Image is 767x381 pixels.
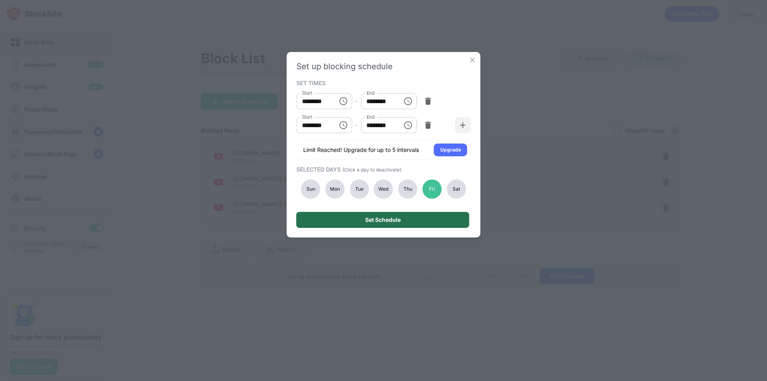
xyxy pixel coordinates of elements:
div: Upgrade [440,146,461,154]
div: Wed [374,180,393,199]
div: Sat [447,180,466,199]
div: SELECTED DAYS [296,166,469,173]
div: Thu [398,180,417,199]
div: Limit Reached! Upgrade for up to 5 intervals [303,146,419,154]
button: Choose time, selected time is 10:00 PM [335,117,351,133]
div: - [355,121,358,130]
div: Fri [423,180,442,199]
div: Sun [301,180,320,199]
div: Set Schedule [365,217,401,223]
div: Set up blocking schedule [296,62,471,71]
button: Choose time, selected time is 11:00 AM [400,93,416,109]
span: (Click a day to deactivate) [342,167,401,173]
label: End [366,90,375,96]
label: End [366,114,375,120]
label: Start [302,90,312,96]
div: Mon [325,180,344,199]
button: Choose time, selected time is 12:00 AM [335,93,351,109]
div: - [355,97,358,106]
img: x-button.svg [469,56,477,64]
label: Start [302,114,312,120]
button: Choose time, selected time is 12:00 AM [400,117,416,133]
div: SET TIMES [296,80,469,86]
div: Tue [350,180,369,199]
